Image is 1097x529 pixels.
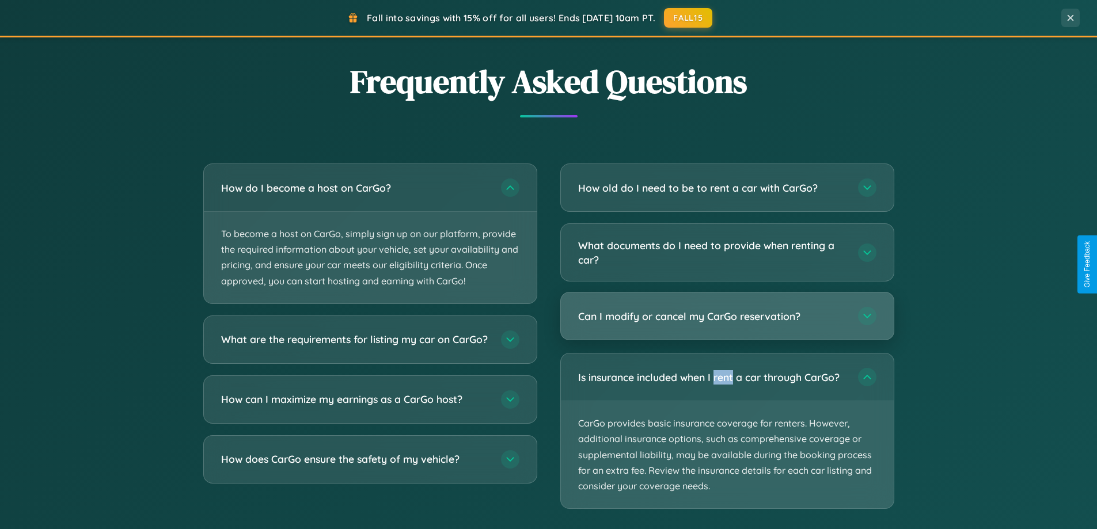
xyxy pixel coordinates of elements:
[221,452,489,466] h3: How does CarGo ensure the safety of my vehicle?
[578,309,847,324] h3: Can I modify or cancel my CarGo reservation?
[578,238,847,267] h3: What documents do I need to provide when renting a car?
[203,59,894,104] h2: Frequently Asked Questions
[1083,241,1091,288] div: Give Feedback
[221,392,489,406] h3: How can I maximize my earnings as a CarGo host?
[664,8,712,28] button: FALL15
[204,212,537,303] p: To become a host on CarGo, simply sign up on our platform, provide the required information about...
[578,181,847,195] h3: How old do I need to be to rent a car with CarGo?
[367,12,655,24] span: Fall into savings with 15% off for all users! Ends [DATE] 10am PT.
[561,401,894,508] p: CarGo provides basic insurance coverage for renters. However, additional insurance options, such ...
[578,370,847,385] h3: Is insurance included when I rent a car through CarGo?
[221,332,489,347] h3: What are the requirements for listing my car on CarGo?
[221,181,489,195] h3: How do I become a host on CarGo?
